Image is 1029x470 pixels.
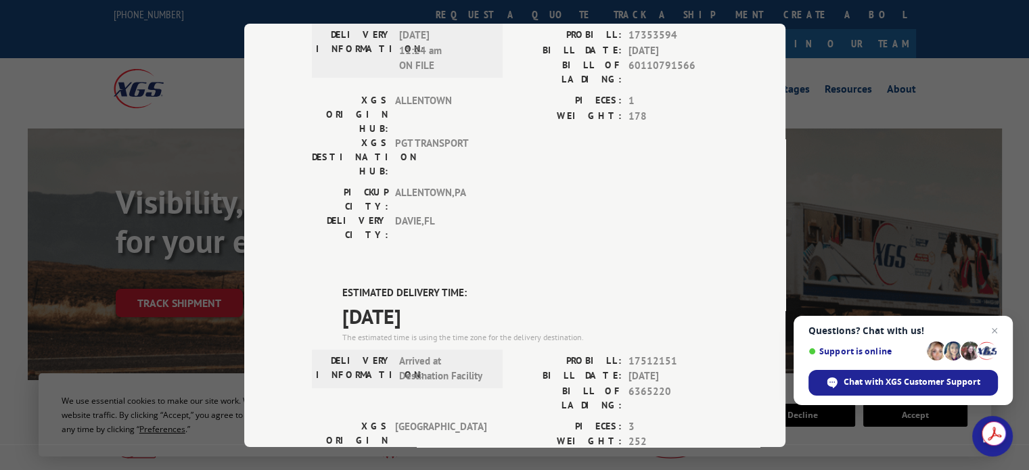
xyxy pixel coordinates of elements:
span: 252 [628,434,718,450]
label: XGS ORIGIN HUB: [312,93,388,136]
div: The estimated time is using the time zone for the delivery destination. [342,331,718,343]
span: 60110791566 [628,58,718,87]
span: Chat with XGS Customer Support [808,370,998,396]
label: WEIGHT: [515,434,622,450]
span: PGT TRANSPORT [395,136,486,179]
label: XGS ORIGIN HUB: [312,419,388,461]
label: XGS DESTINATION HUB: [312,136,388,179]
span: ALLENTOWN [395,93,486,136]
span: [DATE] [628,369,718,384]
span: [DATE] [342,300,718,331]
label: DELIVERY INFORMATION: [316,353,392,383]
label: PIECES: [515,93,622,109]
label: BILL OF LADING: [515,58,622,87]
span: 3 [628,419,718,434]
span: 178 [628,108,718,124]
label: PIECES: [515,419,622,434]
label: PROBILL: [515,353,622,369]
label: DELIVERY CITY: [312,214,388,242]
span: Arrived at Destination Facility [399,353,490,383]
span: Questions? Chat with us! [808,325,998,336]
span: [DATE] [628,43,718,58]
label: DELIVERY INFORMATION: [316,28,392,74]
span: 1 [628,93,718,109]
label: BILL OF LADING: [515,383,622,412]
label: ESTIMATED DELIVERY TIME: [342,285,718,301]
span: [DATE] 11:24 am ON FILE [399,28,490,74]
span: DAVIE , FL [395,214,486,242]
label: PICKUP CITY: [312,185,388,214]
label: BILL DATE: [515,369,622,384]
span: 17353594 [628,28,718,43]
label: BILL DATE: [515,43,622,58]
span: Support is online [808,346,922,356]
span: 6365220 [628,383,718,412]
span: [GEOGRAPHIC_DATA] [395,419,486,461]
span: Chat with XGS Customer Support [844,376,980,388]
span: 17512151 [628,353,718,369]
a: Open chat [972,416,1013,456]
label: PROBILL: [515,28,622,43]
span: ALLENTOWN , PA [395,185,486,214]
label: WEIGHT: [515,108,622,124]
